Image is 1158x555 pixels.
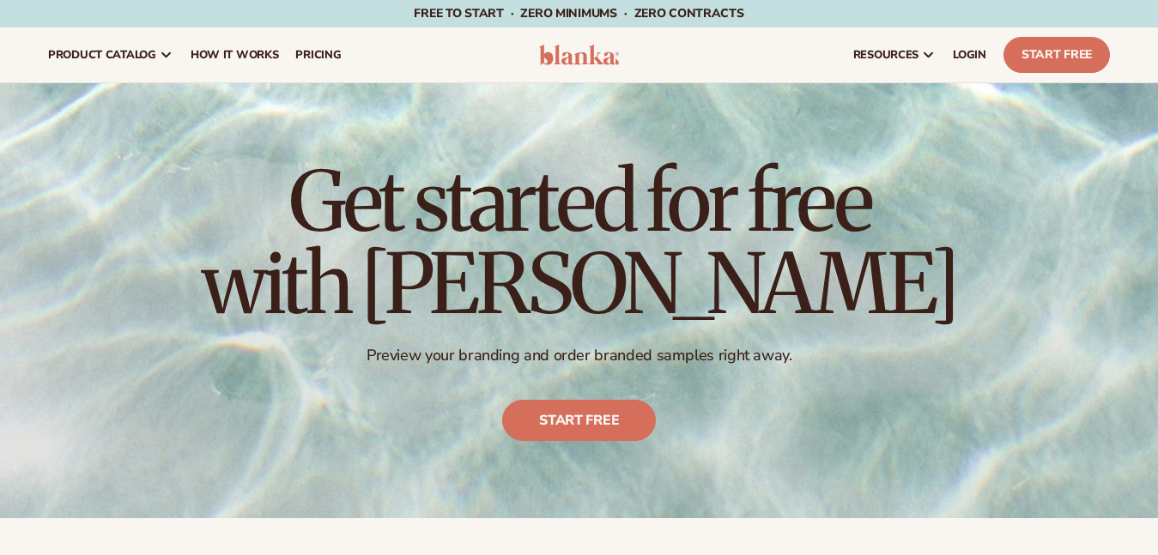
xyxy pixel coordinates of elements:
a: resources [845,27,944,82]
a: Start Free [1003,37,1110,73]
a: product catalog [39,27,182,82]
span: How It Works [191,48,279,62]
span: Free to start · ZERO minimums · ZERO contracts [414,5,743,21]
a: How It Works [182,27,288,82]
a: pricing [287,27,349,82]
span: LOGIN [953,48,986,62]
h1: Get started for free with [PERSON_NAME] [202,160,957,325]
a: LOGIN [944,27,995,82]
span: pricing [295,48,341,62]
span: product catalog [48,48,156,62]
span: resources [853,48,919,62]
p: Preview your branding and order branded samples right away. [202,346,957,365]
a: Start free [502,400,656,441]
img: logo [539,45,620,65]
